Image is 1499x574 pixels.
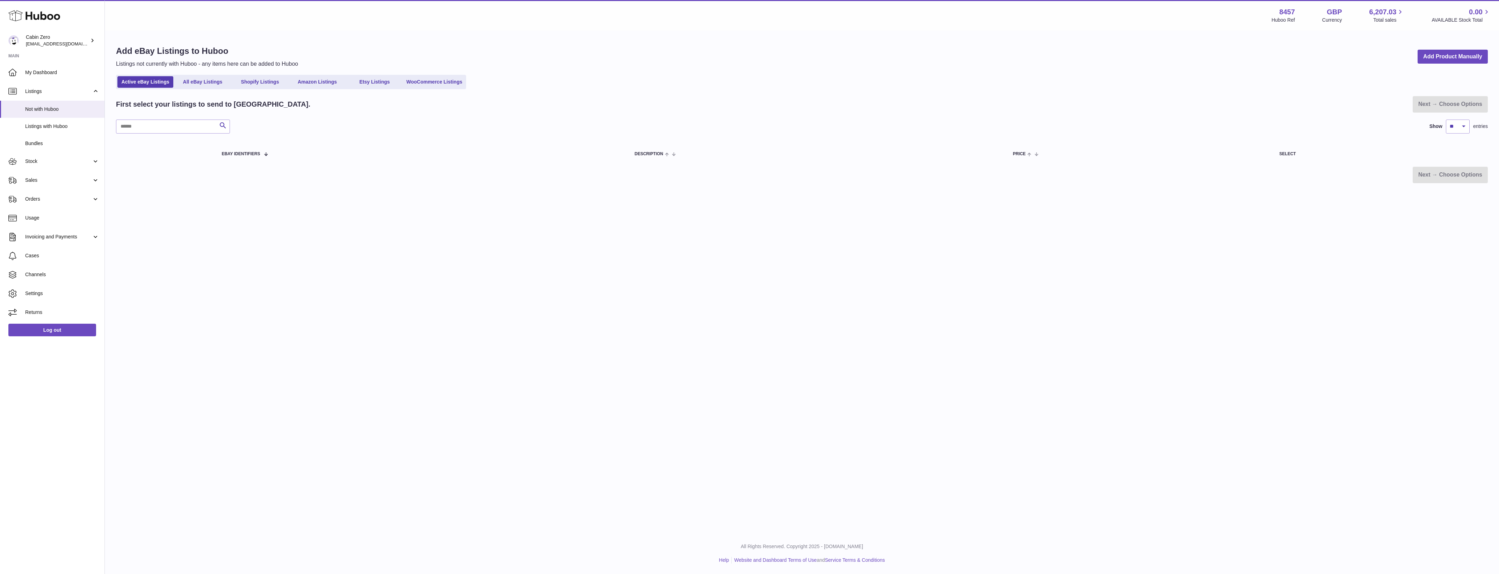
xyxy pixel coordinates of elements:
[26,41,103,46] span: [EMAIL_ADDRESS][DOMAIN_NAME]
[719,557,729,563] a: Help
[25,106,99,113] span: Not with Huboo
[347,76,403,88] a: Etsy Listings
[25,215,99,221] span: Usage
[1473,123,1488,130] span: entries
[175,76,231,88] a: All eBay Listings
[1369,7,1397,17] span: 6,207.03
[25,252,99,259] span: Cases
[25,123,99,130] span: Listings with Huboo
[1279,7,1295,17] strong: 8457
[117,76,173,88] a: Active eBay Listings
[825,557,885,563] a: Service Terms & Conditions
[25,177,92,184] span: Sales
[1327,7,1342,17] strong: GBP
[1272,17,1295,23] div: Huboo Ref
[1369,7,1405,23] a: 6,207.03 Total sales
[116,60,298,68] p: Listings not currently with Huboo - any items here can be added to Huboo
[1418,50,1488,64] a: Add Product Manually
[25,158,92,165] span: Stock
[232,76,288,88] a: Shopify Listings
[25,140,99,147] span: Bundles
[25,271,99,278] span: Channels
[25,196,92,202] span: Orders
[289,76,345,88] a: Amazon Listings
[1429,123,1442,130] label: Show
[1432,7,1491,23] a: 0.00 AVAILABLE Stock Total
[25,290,99,297] span: Settings
[25,69,99,76] span: My Dashboard
[8,324,96,336] a: Log out
[1373,17,1404,23] span: Total sales
[116,45,298,57] h1: Add eBay Listings to Huboo
[732,557,885,564] li: and
[1432,17,1491,23] span: AVAILABLE Stock Total
[110,543,1493,550] p: All Rights Reserved. Copyright 2025 - [DOMAIN_NAME]
[1279,152,1481,156] div: Select
[635,152,663,156] span: Description
[116,100,310,109] h2: First select your listings to send to [GEOGRAPHIC_DATA].
[1322,17,1342,23] div: Currency
[734,557,817,563] a: Website and Dashboard Terms of Use
[222,152,260,156] span: eBay Identifiers
[25,88,92,95] span: Listings
[26,34,89,47] div: Cabin Zero
[8,35,19,46] img: internalAdmin-8457@internal.huboo.com
[1469,7,1483,17] span: 0.00
[25,309,99,316] span: Returns
[25,234,92,240] span: Invoicing and Payments
[1013,152,1026,156] span: Price
[404,76,465,88] a: WooCommerce Listings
